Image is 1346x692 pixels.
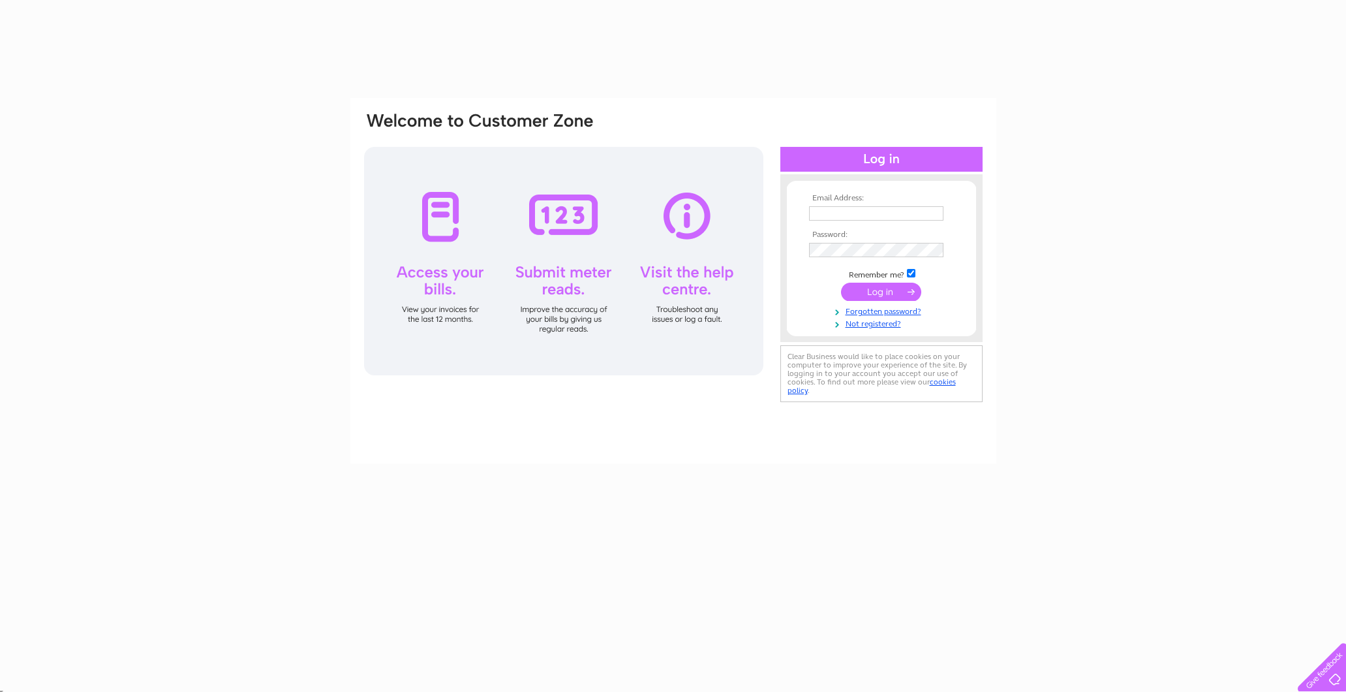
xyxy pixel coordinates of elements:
[780,345,983,402] div: Clear Business would like to place cookies on your computer to improve your experience of the sit...
[806,267,957,280] td: Remember me?
[841,283,921,301] input: Submit
[788,377,956,395] a: cookies policy
[806,194,957,203] th: Email Address:
[806,230,957,240] th: Password:
[809,317,957,329] a: Not registered?
[809,304,957,317] a: Forgotten password?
